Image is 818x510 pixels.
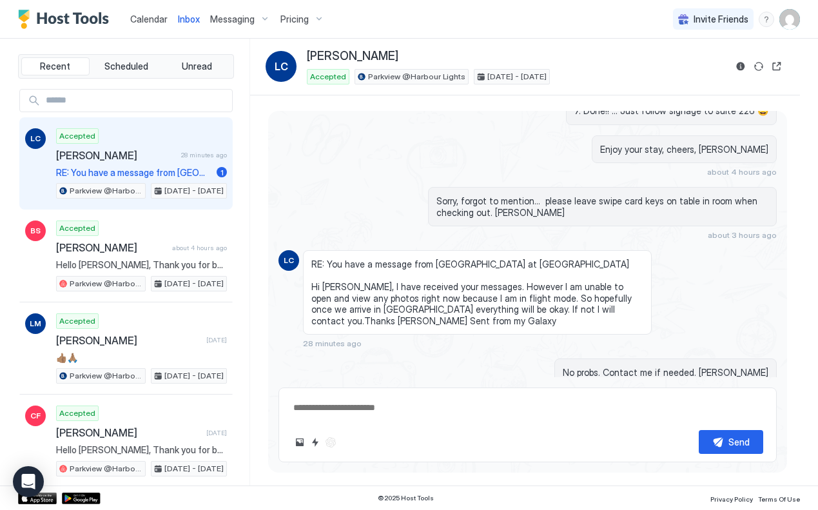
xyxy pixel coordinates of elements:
[172,244,227,252] span: about 4 hours ago
[59,315,95,327] span: Accepted
[30,318,41,329] span: LM
[708,230,777,240] span: about 3 hours ago
[13,466,44,497] div: Open Intercom Messenger
[206,429,227,437] span: [DATE]
[130,14,168,25] span: Calendar
[487,71,547,83] span: [DATE] - [DATE]
[600,144,768,155] span: Enjoy your stay, cheers, [PERSON_NAME]
[70,185,142,197] span: Parkview @Harbour Lights
[56,167,211,179] span: RE: You have a message from [GEOGRAPHIC_DATA] at [GEOGRAPHIC_DATA] Hi [PERSON_NAME], I have recei...
[206,336,227,344] span: [DATE]
[699,430,763,454] button: Send
[164,185,224,197] span: [DATE] - [DATE]
[728,435,750,449] div: Send
[70,370,142,382] span: Parkview @Harbour Lights
[56,259,227,271] span: Hello [PERSON_NAME], Thank you for booking our apartment in [GEOGRAPHIC_DATA] for [DATE] till [DA...
[378,494,434,502] span: © 2025 Host Tools
[751,59,766,74] button: Sync reservation
[181,151,227,159] span: 28 minutes ago
[18,493,57,504] a: App Store
[758,495,800,503] span: Terms Of Use
[769,59,784,74] button: Open reservation
[182,61,212,72] span: Unread
[164,370,224,382] span: [DATE] - [DATE]
[56,149,176,162] span: [PERSON_NAME]
[284,255,294,266] span: LC
[18,10,115,29] a: Host Tools Logo
[56,352,227,364] span: 👍🏽🙏🏽
[164,278,224,289] span: [DATE] - [DATE]
[104,61,148,72] span: Scheduled
[210,14,255,25] span: Messaging
[59,130,95,142] span: Accepted
[18,54,234,79] div: tab-group
[162,57,231,75] button: Unread
[178,12,200,26] a: Inbox
[694,14,748,25] span: Invite Friends
[563,367,768,378] span: No probs. Contact me if needed. [PERSON_NAME]
[41,90,232,112] input: Input Field
[710,491,753,505] a: Privacy Policy
[292,435,307,450] button: Upload image
[733,59,748,74] button: Reservation information
[303,338,362,348] span: 28 minutes ago
[759,12,774,27] div: menu
[707,167,777,177] span: about 4 hours ago
[758,491,800,505] a: Terms Of Use
[275,59,288,74] span: LC
[56,241,167,254] span: [PERSON_NAME]
[59,407,95,419] span: Accepted
[30,133,41,144] span: LC
[70,278,142,289] span: Parkview @Harbour Lights
[574,105,768,117] span: 7. Done!! ... Just follow signage to suite 226 😀
[56,426,201,439] span: [PERSON_NAME]
[307,435,323,450] button: Quick reply
[307,49,398,64] span: [PERSON_NAME]
[21,57,90,75] button: Recent
[779,9,800,30] div: User profile
[311,259,643,326] span: RE: You have a message from [GEOGRAPHIC_DATA] at [GEOGRAPHIC_DATA] Hi [PERSON_NAME], I have recei...
[130,12,168,26] a: Calendar
[30,225,41,237] span: BS
[280,14,309,25] span: Pricing
[92,57,161,75] button: Scheduled
[40,61,70,72] span: Recent
[164,463,224,475] span: [DATE] - [DATE]
[368,71,465,83] span: Parkview @Harbour Lights
[710,495,753,503] span: Privacy Policy
[436,195,768,218] span: Sorry, forgot to mention... please leave swipe card keys on table in room when checking out. [PER...
[62,493,101,504] a: Google Play Store
[310,71,346,83] span: Accepted
[30,410,41,422] span: CF
[220,168,224,177] span: 1
[178,14,200,25] span: Inbox
[56,334,201,347] span: [PERSON_NAME]
[59,222,95,234] span: Accepted
[56,444,227,456] span: Hello [PERSON_NAME], Thank you for booking our apartment in [GEOGRAPHIC_DATA] for [DATE] till [DA...
[70,463,142,475] span: Parkview @Harbour Lights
